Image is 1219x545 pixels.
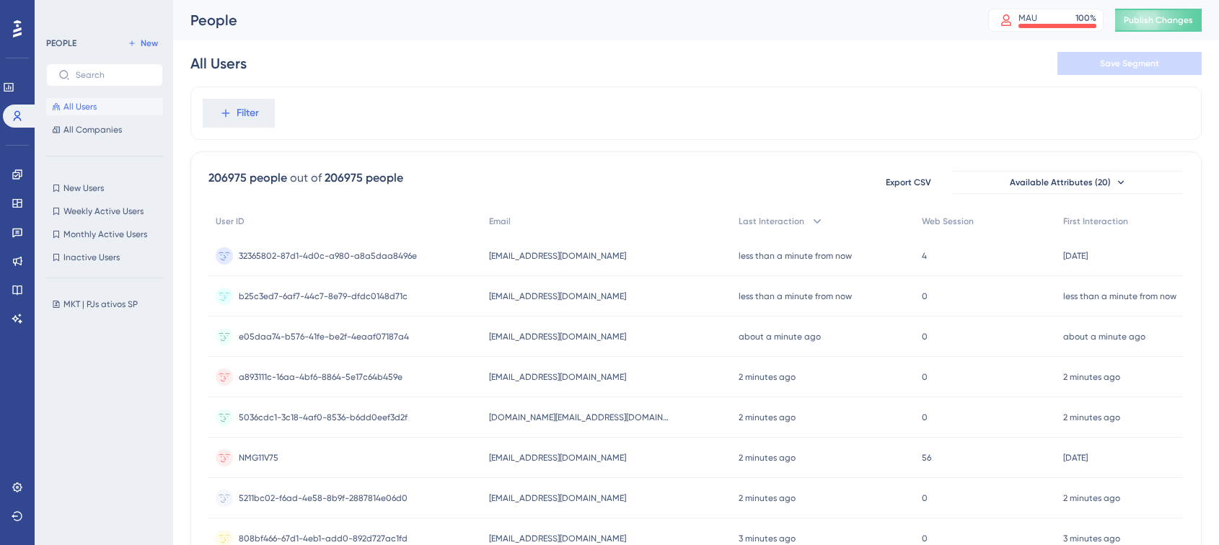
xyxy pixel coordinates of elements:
span: All Users [63,101,97,112]
button: Publish Changes [1115,9,1202,32]
button: All Companies [46,121,163,138]
span: 0 [922,492,928,504]
time: [DATE] [1063,453,1088,463]
span: [EMAIL_ADDRESS][DOMAIN_NAME] [489,533,626,544]
button: Inactive Users [46,249,163,266]
button: Save Segment [1057,52,1202,75]
span: 0 [922,371,928,383]
button: Export CSV [872,171,944,194]
time: less than a minute from now [739,251,852,261]
button: New [123,35,163,52]
time: [DATE] [1063,251,1088,261]
span: 0 [922,412,928,423]
span: [EMAIL_ADDRESS][DOMAIN_NAME] [489,492,626,504]
span: 0 [922,331,928,342]
time: about a minute ago [739,332,821,342]
time: 2 minutes ago [739,412,796,422]
button: New Users [46,180,163,197]
span: 32365802-87d1-4d0c-a980-a8a5daa8496e [239,250,417,262]
button: Monthly Active Users [46,226,163,243]
span: Available Attributes (20) [1010,177,1111,188]
span: Publish Changes [1124,14,1193,26]
span: [DOMAIN_NAME][EMAIL_ADDRESS][DOMAIN_NAME] [489,412,669,423]
span: New Users [63,182,104,194]
div: 206975 people [325,169,403,187]
time: 2 minutes ago [1063,412,1120,422]
span: 56 [922,452,931,464]
span: All Companies [63,124,122,136]
span: a893111c-16aa-4bf6-8864-5e17c64b459e [239,371,402,383]
time: 2 minutes ago [739,493,796,503]
span: [EMAIL_ADDRESS][DOMAIN_NAME] [489,291,626,302]
span: [EMAIL_ADDRESS][DOMAIN_NAME] [489,331,626,342]
span: Weekly Active Users [63,205,144,217]
div: 206975 people [208,169,287,187]
span: [EMAIL_ADDRESS][DOMAIN_NAME] [489,371,626,383]
time: 3 minutes ago [739,533,796,544]
span: First Interaction [1063,216,1128,227]
span: Last Interaction [739,216,804,227]
span: Monthly Active Users [63,229,147,240]
span: 808bf466-67d1-4eb1-add0-892d727ac1fd [239,533,408,544]
span: Export CSV [886,177,931,188]
div: 100 % [1075,12,1096,24]
button: Weekly Active Users [46,203,163,220]
button: MKT | PJs ativos SP [46,296,172,313]
time: 2 minutes ago [1063,493,1120,503]
div: All Users [190,53,247,74]
input: Search [76,70,151,80]
span: 5036cdc1-3c18-4af0-8536-b6dd0eef3d2f [239,412,408,423]
span: New [141,37,158,49]
button: All Users [46,98,163,115]
button: Available Attributes (20) [953,171,1184,194]
span: [EMAIL_ADDRESS][DOMAIN_NAME] [489,250,626,262]
div: People [190,10,952,30]
span: [EMAIL_ADDRESS][DOMAIN_NAME] [489,452,626,464]
time: 2 minutes ago [1063,372,1120,382]
time: 2 minutes ago [739,372,796,382]
span: Email [489,216,511,227]
span: Inactive Users [63,252,120,263]
div: out of [290,169,322,187]
span: Web Session [922,216,974,227]
span: 4 [922,250,927,262]
time: about a minute ago [1063,332,1145,342]
span: b25c3ed7-6af7-44c7-8e79-dfdc0148d71c [239,291,408,302]
div: PEOPLE [46,37,76,49]
span: e05daa74-b576-41fe-be2f-4eaaf07187a4 [239,331,409,342]
time: less than a minute from now [739,291,852,301]
span: 5211bc02-f6ad-4e58-8b9f-2887814e06d0 [239,492,408,504]
span: NMG11V75 [239,452,278,464]
span: MKT | PJs ativos SP [63,298,138,310]
span: Save Segment [1100,58,1159,69]
time: 3 minutes ago [1063,533,1120,544]
time: less than a minute from now [1063,291,1176,301]
time: 2 minutes ago [739,453,796,463]
span: 0 [922,533,928,544]
span: 0 [922,291,928,302]
span: Filter [237,105,259,122]
span: User ID [216,216,245,227]
div: MAU [1018,12,1037,24]
button: Filter [203,99,275,128]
